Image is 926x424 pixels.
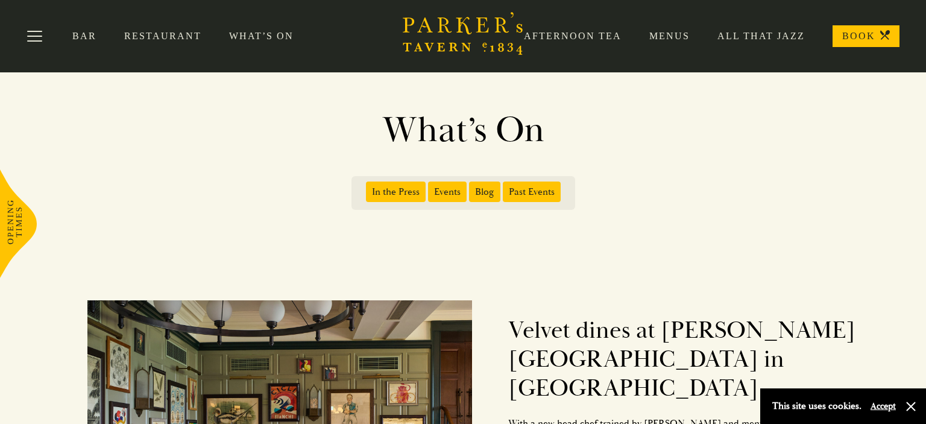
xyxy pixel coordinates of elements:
[119,109,807,152] h1: What’s On
[508,316,857,403] h2: Velvet dines at [PERSON_NAME][GEOGRAPHIC_DATA] in [GEOGRAPHIC_DATA]
[503,182,561,202] span: Past Events
[871,400,896,412] button: Accept
[469,182,500,202] span: Blog
[428,182,467,202] span: Events
[772,397,861,415] p: This site uses cookies.
[905,400,917,413] button: Close and accept
[366,182,426,202] span: In the Press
